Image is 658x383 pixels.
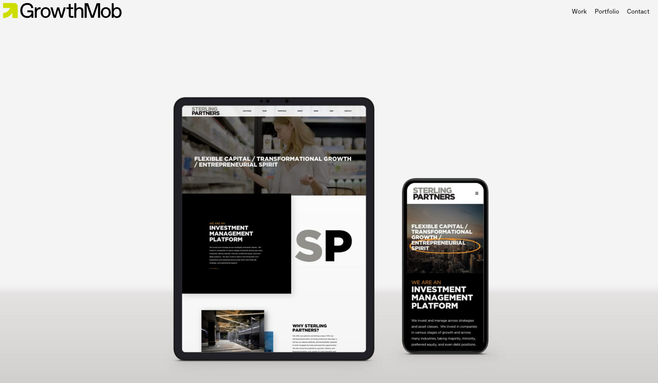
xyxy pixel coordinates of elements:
[627,7,649,17] a: Contact
[595,7,619,17] a: Portfolio
[568,5,653,19] nav: Main nav
[572,7,587,17] a: Work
